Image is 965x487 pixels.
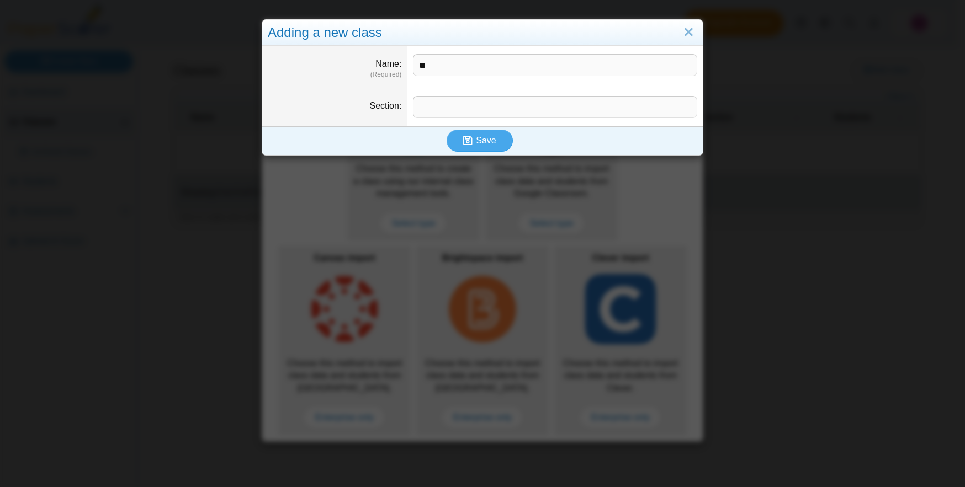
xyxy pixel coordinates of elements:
[370,101,402,110] label: Section
[476,136,496,145] span: Save
[262,20,703,46] div: Adding a new class
[268,70,401,79] dfn: (Required)
[447,130,513,152] button: Save
[375,59,401,68] label: Name
[680,23,697,42] a: Close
